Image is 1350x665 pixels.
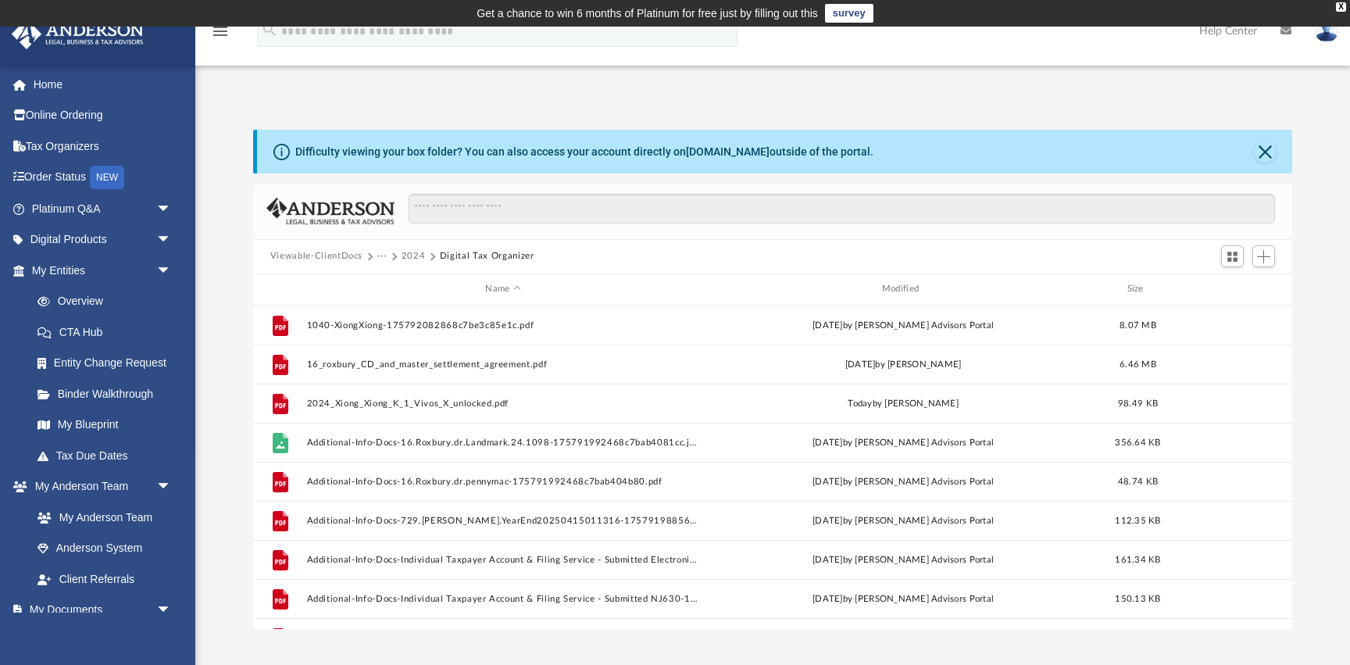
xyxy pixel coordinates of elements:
button: Additional-Info-Docs-Individual Taxpayer Account & Filing Service - Submitted NJ630-175792028868c... [306,594,699,604]
button: Switch to Grid View [1221,245,1245,267]
span: [DATE] [845,359,876,368]
img: Anderson Advisors Platinum Portal [7,19,148,49]
a: My Documentsarrow_drop_down [11,595,187,626]
button: 2024 [402,249,426,263]
div: [DATE] by [PERSON_NAME] Advisors Portal [706,513,1099,527]
div: Name [305,282,699,296]
div: close [1336,2,1346,12]
span: 150.13 KB [1115,594,1160,602]
span: 161.34 KB [1115,555,1160,563]
a: Online Ordering [11,100,195,131]
div: [DATE] by [PERSON_NAME] Advisors Portal [706,435,1099,449]
a: [DOMAIN_NAME] [686,145,770,158]
span: 8.07 MB [1120,320,1156,329]
span: 6.46 MB [1120,359,1156,368]
a: Client Referrals [22,563,187,595]
div: grid [253,306,1292,630]
a: Order StatusNEW [11,162,195,194]
button: ··· [377,249,387,263]
div: [DATE] by [PERSON_NAME] Advisors Portal [706,318,1099,332]
span: arrow_drop_down [156,224,187,256]
a: Anderson System [22,533,187,564]
a: survey [825,4,873,23]
img: User Pic [1315,20,1338,42]
span: arrow_drop_down [156,471,187,503]
a: CTA Hub [22,316,195,348]
a: My Entitiesarrow_drop_down [11,255,195,286]
div: id [260,282,299,296]
span: today [848,399,872,407]
i: menu [211,22,230,41]
div: by [PERSON_NAME] [706,357,1099,371]
button: Additional-Info-Docs-729.[PERSON_NAME].YearEnd20250415011316-175791988568c7ba8de3b6d.pdf [306,516,699,526]
div: [DATE] by [PERSON_NAME] Advisors Portal [706,592,1099,606]
span: 48.74 KB [1118,477,1158,485]
a: Digital Productsarrow_drop_down [11,224,195,256]
div: [DATE] by [PERSON_NAME] Advisors Portal [706,474,1099,488]
a: menu [211,30,230,41]
input: Search files and folders [409,194,1276,223]
a: My Anderson Team [22,502,180,533]
div: id [1176,282,1285,296]
span: 112.35 KB [1115,516,1160,524]
span: 356.64 KB [1115,438,1160,446]
div: Size [1106,282,1169,296]
a: Overview [22,286,195,317]
a: Home [11,69,195,100]
button: Add [1252,245,1276,267]
div: Difficulty viewing your box folder? You can also access your account directly on outside of the p... [295,144,873,160]
div: NEW [90,166,124,189]
button: 2024_Xiong_Xiong_K_1_Vivos_X_unlocked.pdf [306,399,699,409]
button: Additional-Info-Docs-16.Roxbury.dr.Landmark.24.1098-175791992468c7bab4081cc.jpeg [306,438,699,448]
button: Additional-Info-Docs-Individual Taxpayer Account & Filing Service - Submitted Electronic Check-17... [306,555,699,565]
div: Modified [706,282,1100,296]
i: search [261,21,278,38]
span: arrow_drop_down [156,255,187,287]
span: arrow_drop_down [156,595,187,627]
button: 1040-XiongXiong-175792082868c7be3c85e1c.pdf [306,320,699,331]
button: Digital Tax Organizer [440,249,534,263]
button: Additional-Info-Docs-16.Roxbury.dr.pennymac-175791992468c7bab404b80.pdf [306,477,699,487]
a: My Blueprint [22,409,187,441]
span: arrow_drop_down [156,193,187,225]
button: 16_roxbury_CD_and_master_settlement_agreement.pdf [306,359,699,370]
span: 98.49 KB [1118,399,1158,407]
a: Entity Change Request [22,348,195,379]
button: Viewable-ClientDocs [270,249,362,263]
a: Platinum Q&Aarrow_drop_down [11,193,195,224]
a: Tax Due Dates [22,440,195,471]
div: by [PERSON_NAME] [706,396,1099,410]
div: Get a chance to win 6 months of Platinum for free just by filling out this [477,4,818,23]
a: My Anderson Teamarrow_drop_down [11,471,187,502]
a: Tax Organizers [11,130,195,162]
button: Close [1254,141,1276,163]
a: Binder Walkthrough [22,378,195,409]
div: [DATE] by [PERSON_NAME] Advisors Portal [706,552,1099,567]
